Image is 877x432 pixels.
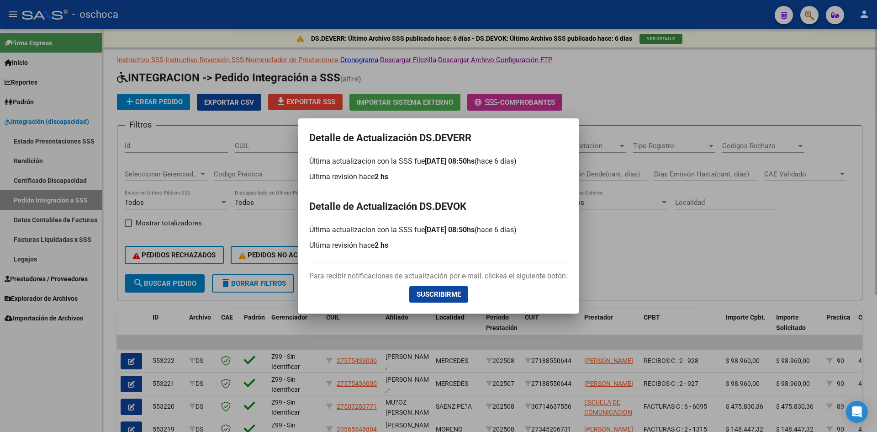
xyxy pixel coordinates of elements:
p: Para recibir notificaciones de actualización por e-mail, clickeá el siguiente botón: [309,271,568,282]
span: [DATE] 08:50hs [425,225,475,234]
span: 2 hs [375,241,388,250]
span: 2 hs [375,172,388,181]
p: Ultima revisión hace [309,240,568,251]
span: Suscribirme [417,290,461,299]
button: Suscribirme [409,286,468,303]
p: Última actualizacion con la SSS fue (hace 6 días) [309,224,568,235]
p: Ultima revisión hace [309,171,568,182]
span: [DATE] 08:50hs [425,157,475,165]
div: Open Intercom Messenger [846,401,868,423]
h2: Detalle de Actualización DS.DEVERR [309,129,568,147]
h2: Detalle de Actualización DS.DEVOK [309,198,568,215]
p: Última actualizacion con la SSS fue (hace 6 días) [309,156,568,167]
